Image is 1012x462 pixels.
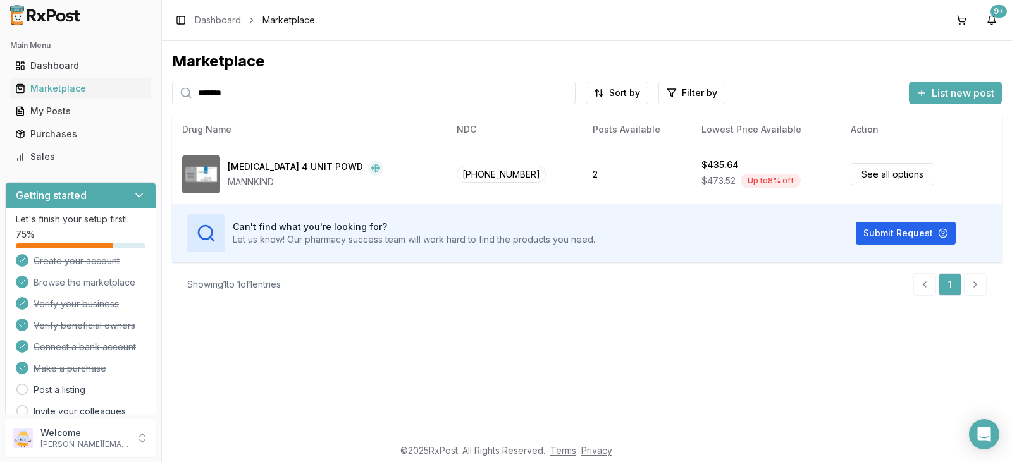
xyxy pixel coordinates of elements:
a: Dashboard [10,54,151,77]
span: Sort by [609,87,640,99]
a: See all options [851,163,934,185]
span: 75 % [16,228,35,241]
th: Action [841,114,1002,145]
div: Showing 1 to 1 of 1 entries [187,278,281,291]
div: Open Intercom Messenger [969,419,999,449]
button: Dashboard [5,56,156,76]
button: Submit Request [856,222,956,245]
div: Purchases [15,128,146,140]
th: Posts Available [583,114,691,145]
h3: Getting started [16,188,87,203]
div: Marketplace [172,51,1002,71]
div: 9+ [990,5,1007,18]
th: Drug Name [172,114,447,145]
h3: Can't find what you're looking for? [233,221,595,233]
span: List new post [932,85,994,100]
div: Sales [15,150,146,163]
span: Marketplace [262,14,315,27]
a: Post a listing [34,384,85,396]
button: Sort by [586,82,648,104]
button: Purchases [5,124,156,144]
span: Verify your business [34,298,119,310]
div: Up to 8 % off [741,174,801,188]
a: Invite your colleagues [34,405,126,418]
button: List new post [909,82,1002,104]
p: Let's finish your setup first! [16,213,145,226]
img: RxPost Logo [5,5,86,25]
div: Marketplace [15,82,146,95]
button: My Posts [5,101,156,121]
nav: breadcrumb [195,14,315,27]
a: 1 [939,273,961,296]
div: MANNKIND [228,176,383,188]
button: 9+ [982,10,1002,30]
a: List new post [909,88,1002,100]
div: Dashboard [15,59,146,72]
a: Marketplace [10,77,151,100]
div: [MEDICAL_DATA] 4 UNIT POWD [228,161,363,176]
button: Filter by [658,82,725,104]
a: Terms [550,445,576,456]
span: Verify beneficial owners [34,319,135,332]
span: Make a purchase [34,362,106,375]
span: Browse the marketplace [34,276,135,289]
button: Sales [5,147,156,167]
span: Connect a bank account [34,341,136,353]
img: Afrezza 4 UNIT POWD [182,155,220,193]
a: Privacy [581,445,612,456]
span: [PHONE_NUMBER] [457,166,546,183]
a: Sales [10,145,151,168]
span: $473.52 [701,174,736,187]
a: Purchases [10,123,151,145]
h2: Main Menu [10,40,151,51]
span: Filter by [682,87,717,99]
th: NDC [447,114,583,145]
button: Marketplace [5,78,156,99]
a: My Posts [10,100,151,123]
p: Let us know! Our pharmacy success team will work hard to find the products you need. [233,233,595,246]
th: Lowest Price Available [691,114,841,145]
nav: pagination [913,273,987,296]
span: Create your account [34,255,120,267]
a: Dashboard [195,14,241,27]
div: My Posts [15,105,146,118]
img: User avatar [13,428,33,448]
div: $435.64 [701,159,739,171]
td: 2 [583,145,691,204]
p: [PERSON_NAME][EMAIL_ADDRESS][DOMAIN_NAME] [40,439,128,449]
p: Welcome [40,427,128,439]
